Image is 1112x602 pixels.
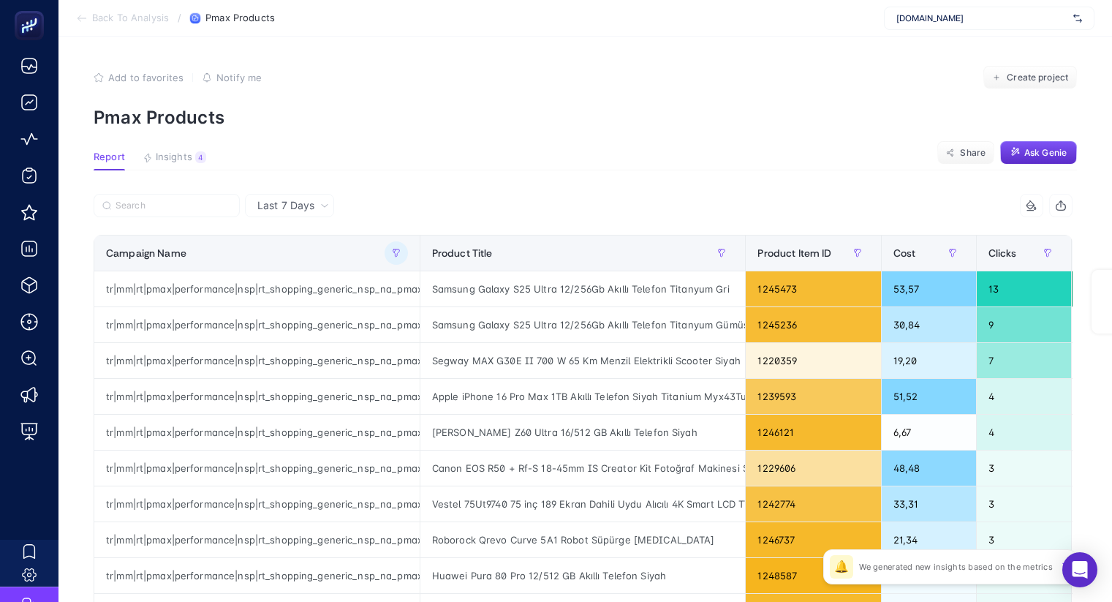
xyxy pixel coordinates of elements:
[94,151,125,163] span: Report
[746,343,880,378] div: 1220359
[178,12,181,23] span: /
[1007,72,1068,83] span: Create project
[983,66,1077,89] button: Create project
[893,247,916,259] span: Cost
[977,486,1071,522] div: 3
[432,247,493,259] span: Product Title
[746,558,880,593] div: 1248587
[977,451,1071,486] div: 3
[746,415,880,450] div: 1246121
[882,415,976,450] div: 6,67
[882,379,976,414] div: 51,52
[94,379,420,414] div: tr|mm|rt|pmax|performance|nsp|rt_shopping_generic_nsp_na_pmax-other-akakce-best-price|na|d2c|AOP|...
[92,12,169,24] span: Back To Analysis
[94,558,420,593] div: tr|mm|rt|pmax|performance|nsp|rt_shopping_generic_nsp_na_pmax-other-akakce-best-price|na|d2c|AOP|...
[106,247,186,259] span: Campaign Name
[859,561,1053,573] p: We generated new insights based on the metrics
[94,107,1077,128] p: Pmax Products
[420,451,746,486] div: Canon EOS R50 + Rf-S 18-45mm IS Creator Kit Fotoğraf Makinesi Siyah
[420,415,746,450] div: [PERSON_NAME] Z60 Ultra 16/512 GB Akıllı Telefon Siyah
[882,307,976,342] div: 30,84
[746,486,880,522] div: 1242774
[977,307,1071,342] div: 9
[746,271,880,306] div: 1245473
[882,271,976,306] div: 53,57
[746,379,880,414] div: 1239593
[757,247,831,259] span: Product Item ID
[94,343,420,378] div: tr|mm|rt|pmax|performance|nsp|rt_shopping_generic_nsp_na_pmax-other-akakce-best-price|na|d2c|AOP|...
[94,415,420,450] div: tr|mm|rt|pmax|performance|nsp|rt_shopping_generic_nsp_na_pmax-other-akakce-best-price|na|d2c|AOP|...
[420,379,746,414] div: Apple iPhone 16 Pro Max 1TB Akıllı Telefon Siyah Titanium Myx43Tu/A
[94,486,420,522] div: tr|mm|rt|pmax|performance|nsp|rt_shopping_generic_nsp_na_pmax-other-akakce-best-price|na|d2c|AOP|...
[94,522,420,557] div: tr|mm|rt|pmax|performance|nsp|rt_shopping_generic_nsp_na_pmax-other-akakce-best-price|na|d2c|AOP|...
[94,307,420,342] div: tr|mm|rt|pmax|performance|nsp|rt_shopping_generic_nsp_na_pmax-other-akakce-best-price|na|d2c|AOP|...
[988,247,1017,259] span: Clicks
[94,451,420,486] div: tr|mm|rt|pmax|performance|nsp|rt_shopping_generic_nsp_na_pmax-other-akakce-best-price|na|d2c|AOP|...
[156,151,192,163] span: Insights
[1000,141,1077,165] button: Ask Genie
[1073,11,1082,26] img: svg%3e
[896,12,1067,24] span: [DOMAIN_NAME]
[830,555,853,579] div: 🔔
[882,343,976,378] div: 19,20
[746,451,880,486] div: 1229606
[116,200,231,211] input: Search
[977,522,1071,557] div: 3
[202,72,262,83] button: Notify me
[960,147,986,159] span: Share
[108,72,184,83] span: Add to favorites
[977,379,1071,414] div: 4
[882,451,976,486] div: 48,48
[977,415,1071,450] div: 4
[977,271,1071,306] div: 13
[420,558,746,593] div: Huawei Pura 80 Pro 12/512 GB Akıllı Telefon Siyah
[1024,147,1067,159] span: Ask Genie
[1062,552,1097,587] div: Open Intercom Messenger
[195,151,206,163] div: 4
[977,343,1071,378] div: 7
[420,307,746,342] div: Samsung Galaxy S25 Ultra 12/256Gb Akıllı Telefon Titanyum Gümüş
[882,522,976,557] div: 21,34
[420,271,746,306] div: Samsung Galaxy S25 Ultra 12/256Gb Akıllı Telefon Titanyum Gri
[257,198,314,213] span: Last 7 Days
[94,271,420,306] div: tr|mm|rt|pmax|performance|nsp|rt_shopping_generic_nsp_na_pmax-other-akakce-best-price|na|d2c|AOP|...
[420,522,746,557] div: Roborock Qrevo Curve 5A1 Robot Süpürge [MEDICAL_DATA]
[205,12,275,24] span: Pmax Products
[216,72,262,83] span: Notify me
[94,72,184,83] button: Add to favorites
[937,141,994,165] button: Share
[420,343,746,378] div: Segway MAX G30E II 700 W 65 Km Menzil Elektrikli Scooter Siyah
[420,486,746,522] div: Vestel 75Ut9740 75 inç 189 Ekran Dahili Uydu Alıcılı 4K Smart LCD TV
[746,307,880,342] div: 1245236
[882,486,976,522] div: 33,31
[746,522,880,557] div: 1246737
